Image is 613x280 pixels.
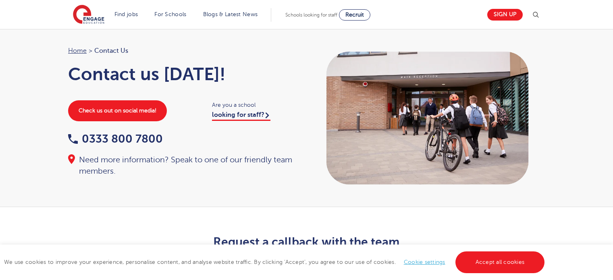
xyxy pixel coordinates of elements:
[404,259,445,265] a: Cookie settings
[68,64,299,84] h1: Contact us [DATE]!
[89,47,92,54] span: >
[345,12,364,18] span: Recruit
[114,11,138,17] a: Find jobs
[68,47,87,54] a: Home
[285,12,337,18] span: Schools looking for staff
[94,46,128,56] span: Contact Us
[68,46,299,56] nav: breadcrumb
[203,11,258,17] a: Blogs & Latest News
[154,11,186,17] a: For Schools
[212,111,270,121] a: looking for staff?
[68,100,167,121] a: Check us out on social media!
[212,100,299,110] span: Are you a school
[487,9,523,21] a: Sign up
[4,259,547,265] span: We use cookies to improve your experience, personalise content, and analyse website traffic. By c...
[68,133,163,145] a: 0333 800 7800
[455,251,545,273] a: Accept all cookies
[109,235,504,249] h2: Request a callback with the team
[73,5,104,25] img: Engage Education
[339,9,370,21] a: Recruit
[68,154,299,177] div: Need more information? Speak to one of our friendly team members.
